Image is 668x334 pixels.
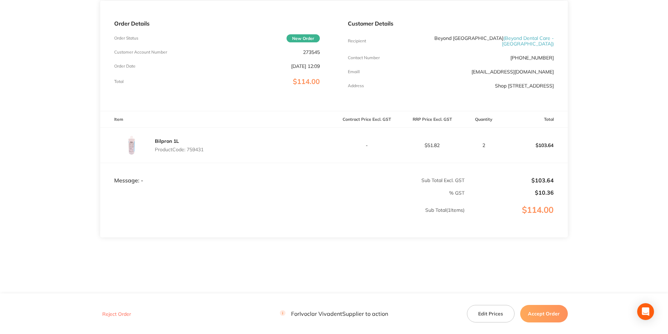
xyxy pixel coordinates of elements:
[348,20,553,27] p: Customer Details
[520,305,568,322] button: Accept Order
[287,34,320,42] span: New Order
[471,69,554,75] a: [EMAIL_ADDRESS][DOMAIN_NAME]
[114,36,138,41] p: Order Status
[114,79,124,84] p: Total
[495,83,554,89] p: Shop [STREET_ADDRESS]
[155,138,179,144] a: Bilpron 1L
[114,128,149,163] img: dnUzaTY4MA
[348,55,380,60] p: Contact Number
[101,190,464,196] p: % GST
[280,310,388,317] p: For Ivoclar Vivadent Supplier to action
[465,177,554,183] p: $103.64
[502,35,554,47] span: ( Beyond Dental Care - [GEOGRAPHIC_DATA] )
[465,142,502,148] p: 2
[502,111,568,128] th: Total
[348,39,366,43] p: Recipient
[399,111,465,128] th: RRP Price Excl. GST
[334,142,399,148] p: -
[100,163,334,184] td: Message: -
[637,303,654,320] div: Open Intercom Messenger
[348,69,360,74] p: Emaill
[465,111,502,128] th: Quantity
[293,77,320,86] span: $114.00
[510,55,554,61] p: [PHONE_NUMBER]
[503,137,567,154] p: $103.64
[155,147,204,152] p: Product Code: 759431
[416,35,554,47] p: Beyond [GEOGRAPHIC_DATA]
[100,311,133,317] button: Reject Order
[291,63,320,69] p: [DATE] 12:09
[114,20,320,27] p: Order Details
[303,49,320,55] p: 273545
[465,189,554,196] p: $10.36
[467,305,515,322] button: Edit Prices
[114,50,167,55] p: Customer Account Number
[348,83,364,88] p: Address
[114,64,136,69] p: Order Date
[334,178,464,183] p: Sub Total Excl. GST
[465,205,567,229] p: $114.00
[400,142,464,148] p: $51.82
[100,111,334,128] th: Item
[101,207,464,227] p: Sub Total ( 1 Items)
[334,111,399,128] th: Contract Price Excl. GST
